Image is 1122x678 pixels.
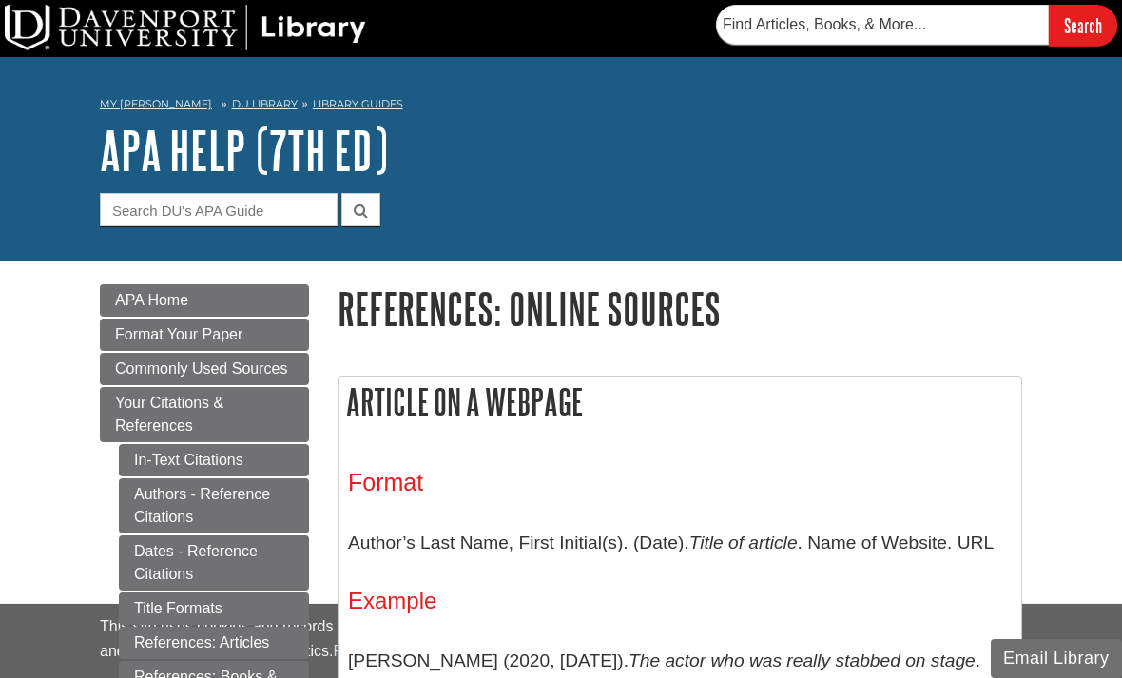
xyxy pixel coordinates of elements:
[119,592,309,625] a: Title Formats
[338,284,1022,333] h1: References: Online Sources
[100,91,1022,122] nav: breadcrumb
[348,515,1012,571] p: Author’s Last Name, First Initial(s). (Date). . Name of Website. URL
[348,589,1012,613] h4: Example
[100,193,338,226] input: Search DU's APA Guide
[689,533,798,552] i: Title of article
[100,387,309,442] a: Your Citations & References
[991,639,1122,678] button: Email Library
[119,535,309,591] a: Dates - Reference Citations
[100,284,309,317] a: APA Home
[5,5,366,50] img: DU Library
[348,469,1012,496] h3: Format
[629,650,976,670] i: The actor who was really stabbed on stage
[115,360,287,377] span: Commonly Used Sources
[100,319,309,351] a: Format Your Paper
[232,97,298,110] a: DU Library
[1049,5,1117,46] input: Search
[115,326,242,342] span: Format Your Paper
[119,444,309,476] a: In-Text Citations
[115,395,223,434] span: Your Citations & References
[115,292,188,308] span: APA Home
[119,478,309,533] a: Authors - Reference Citations
[119,627,309,659] a: References: Articles
[313,97,403,110] a: Library Guides
[100,96,212,112] a: My [PERSON_NAME]
[716,5,1117,46] form: Searches DU Library's articles, books, and more
[100,121,388,180] a: APA Help (7th Ed)
[716,5,1049,45] input: Find Articles, Books, & More...
[339,377,1021,427] h2: Article on a Webpage
[100,353,309,385] a: Commonly Used Sources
